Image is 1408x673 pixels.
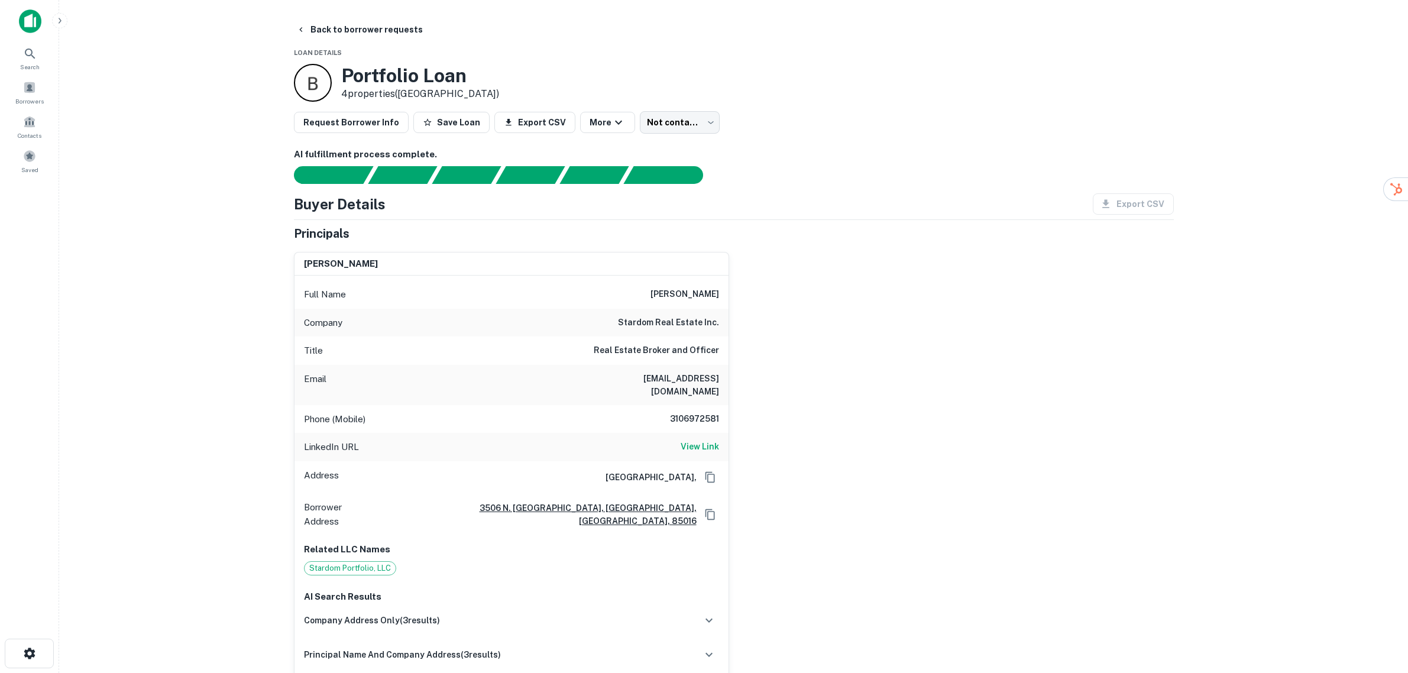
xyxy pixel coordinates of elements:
[368,166,437,184] div: Your request is received and processing...
[304,344,323,358] p: Title
[559,166,629,184] div: Principals found, still searching for contact information. This may take time...
[594,344,719,358] h6: Real Estate Broker and Officer
[378,501,696,528] a: 3506 n. [GEOGRAPHIC_DATA], [GEOGRAPHIC_DATA], [GEOGRAPHIC_DATA], 85016
[280,166,368,184] div: Sending borrower request to AI...
[1349,578,1408,635] iframe: Chat Widget
[304,440,359,454] p: LinkedIn URL
[294,49,342,56] span: Loan Details
[20,62,40,72] span: Search
[304,287,346,302] p: Full Name
[681,440,719,454] a: View Link
[496,166,565,184] div: Principals found, AI now looking for contact information...
[577,372,719,398] h6: [EMAIL_ADDRESS][DOMAIN_NAME]
[701,468,719,486] button: Copy Address
[648,412,719,426] h6: 3106972581
[304,614,440,627] h6: company address only ( 3 results)
[304,257,378,271] h6: [PERSON_NAME]
[681,440,719,453] h6: View Link
[4,145,56,177] a: Saved
[294,112,409,133] button: Request Borrower Info
[640,111,720,134] div: Not contacted
[618,316,719,330] h6: stardom real estate inc.
[304,316,342,330] p: Company
[294,193,386,215] h4: Buyer Details
[650,287,719,302] h6: [PERSON_NAME]
[596,471,697,484] h6: [GEOGRAPHIC_DATA],
[4,42,56,74] a: Search
[4,111,56,143] a: Contacts
[304,542,719,556] p: Related LLC Names
[21,165,38,174] span: Saved
[18,131,41,140] span: Contacts
[413,112,490,133] button: Save Loan
[304,590,719,604] p: AI Search Results
[341,87,499,101] p: 4 properties ([GEOGRAPHIC_DATA])
[701,506,719,523] button: Copy Address
[580,112,635,133] button: More
[624,166,717,184] div: AI fulfillment process complete.
[19,9,41,33] img: capitalize-icon.png
[304,412,365,426] p: Phone (Mobile)
[305,562,396,574] span: Stardom Portfolio, LLC
[494,112,575,133] button: Export CSV
[294,225,349,242] h5: Principals
[15,96,44,106] span: Borrowers
[432,166,501,184] div: Documents found, AI parsing details...
[294,148,1174,161] h6: AI fulfillment process complete.
[304,648,501,661] h6: principal name and company address ( 3 results)
[304,500,374,528] p: Borrower Address
[4,76,56,108] a: Borrowers
[304,468,339,486] p: Address
[341,64,499,87] h3: Portfolio Loan
[304,372,326,398] p: Email
[292,19,428,40] button: Back to borrower requests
